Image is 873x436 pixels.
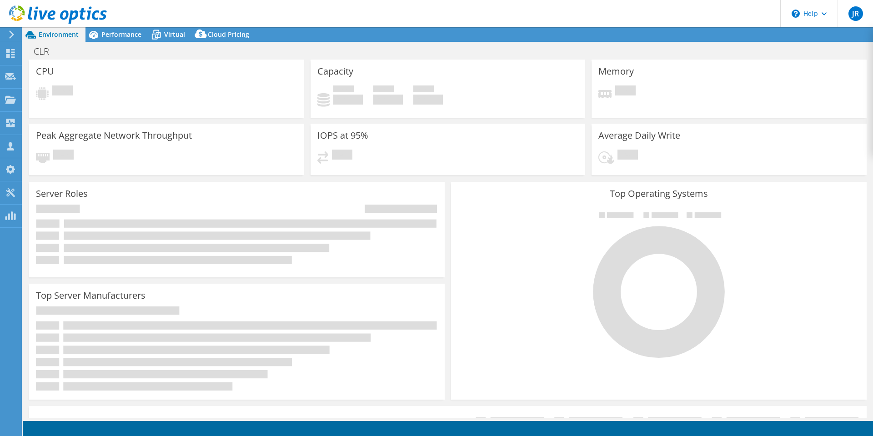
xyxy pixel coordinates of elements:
[617,150,638,162] span: Pending
[53,150,74,162] span: Pending
[30,46,63,56] h1: CLR
[36,291,145,301] h3: Top Server Manufacturers
[458,189,860,199] h3: Top Operating Systems
[36,66,54,76] h3: CPU
[413,85,434,95] span: Total
[208,30,249,39] span: Cloud Pricing
[373,95,403,105] h4: 0 GiB
[373,85,394,95] span: Free
[36,130,192,140] h3: Peak Aggregate Network Throughput
[52,85,73,98] span: Pending
[332,150,352,162] span: Pending
[317,130,368,140] h3: IOPS at 95%
[333,85,354,95] span: Used
[598,66,634,76] h3: Memory
[101,30,141,39] span: Performance
[413,95,443,105] h4: 0 GiB
[792,10,800,18] svg: \n
[333,95,363,105] h4: 0 GiB
[317,66,353,76] h3: Capacity
[848,6,863,21] span: JR
[39,30,79,39] span: Environment
[36,189,88,199] h3: Server Roles
[615,85,636,98] span: Pending
[598,130,680,140] h3: Average Daily Write
[164,30,185,39] span: Virtual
